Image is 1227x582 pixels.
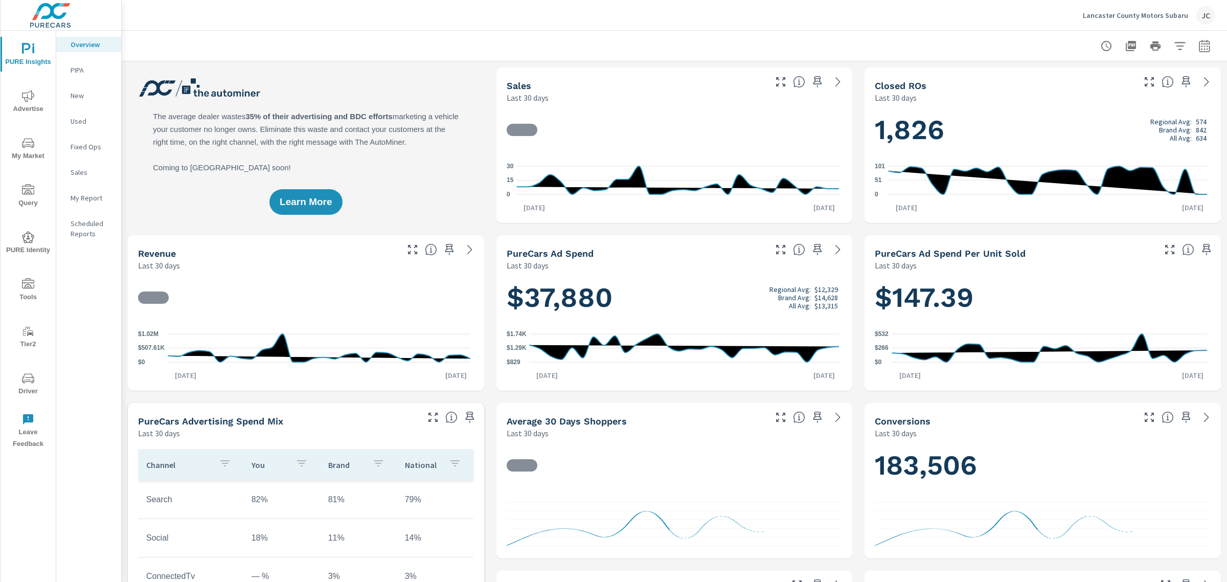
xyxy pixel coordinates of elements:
[507,345,527,352] text: $1.29K
[875,416,930,427] h5: Conversions
[441,241,458,258] span: Save this to your personalized report
[892,370,928,380] p: [DATE]
[1170,134,1192,142] p: All Avg:
[4,231,53,256] span: PURE Identity
[462,409,478,426] span: Save this to your personalized report
[56,190,121,206] div: My Report
[1121,36,1141,56] button: "Export Report to PDF"
[71,116,113,126] p: Used
[397,525,473,551] td: 14%
[56,139,121,154] div: Fixed Ops
[793,411,805,423] span: A rolling 30 day total of daily Shoppers on the dealership website, averaged over the selected da...
[4,43,53,68] span: PURE Insights
[516,203,552,213] p: [DATE]
[814,302,838,310] p: $13,315
[146,460,211,470] p: Channel
[1170,36,1190,56] button: Apply Filters
[4,184,53,209] span: Query
[138,330,158,338] text: $1.02M
[507,359,520,366] text: $829
[252,460,287,470] p: You
[1196,6,1215,25] div: JC
[875,176,882,184] text: 51
[71,218,113,239] p: Scheduled Reports
[462,241,478,258] a: See more details in report
[875,448,1211,483] h1: 183,506
[507,80,531,91] h5: Sales
[1198,241,1215,258] span: Save this to your personalized report
[875,427,917,439] p: Last 30 days
[830,74,846,90] a: See more details in report
[830,241,846,258] a: See more details in report
[1150,118,1192,126] p: Regional Avg:
[1162,76,1174,88] span: Number of Repair Orders Closed by the selected dealership group over the selected time range. [So...
[71,91,113,101] p: New
[507,416,627,427] h5: Average 30 Days Shoppers
[168,370,203,380] p: [DATE]
[4,413,53,450] span: Leave Feedback
[875,330,889,338] text: $532
[809,409,826,426] span: Save this to your personalized report
[793,243,805,256] span: Total cost of media for all PureCars channels for the selected dealership group over the selected...
[1162,241,1178,258] button: Make Fullscreen
[404,241,421,258] button: Make Fullscreen
[320,525,397,551] td: 11%
[1145,36,1166,56] button: Print Report
[56,114,121,129] div: Used
[138,248,176,259] h5: Revenue
[830,409,846,426] a: See more details in report
[71,142,113,152] p: Fixed Ops
[529,370,565,380] p: [DATE]
[507,330,527,338] text: $1.74K
[507,177,514,184] text: 15
[280,197,332,207] span: Learn More
[772,241,789,258] button: Make Fullscreen
[320,487,397,512] td: 81%
[71,65,113,75] p: PIPA
[875,359,882,366] text: $0
[138,345,165,352] text: $507.61K
[56,62,121,78] div: PIPA
[4,278,53,303] span: Tools
[1141,74,1157,90] button: Make Fullscreen
[1194,36,1215,56] button: Select Date Range
[1198,409,1215,426] a: See more details in report
[1178,409,1194,426] span: Save this to your personalized report
[809,241,826,258] span: Save this to your personalized report
[4,137,53,162] span: My Market
[875,280,1211,315] h1: $147.39
[814,285,838,294] p: $12,329
[793,76,805,88] span: Number of vehicles sold by the dealership over the selected date range. [Source: This data is sou...
[397,487,473,512] td: 79%
[772,409,789,426] button: Make Fullscreen
[56,216,121,241] div: Scheduled Reports
[875,163,885,170] text: 101
[507,248,594,259] h5: PureCars Ad Spend
[243,525,320,551] td: 18%
[507,92,549,104] p: Last 30 days
[1196,118,1207,126] p: 574
[1159,126,1192,134] p: Brand Avg:
[71,193,113,203] p: My Report
[56,165,121,180] div: Sales
[875,80,926,91] h5: Closed ROs
[1196,126,1207,134] p: 842
[138,427,180,439] p: Last 30 days
[438,370,474,380] p: [DATE]
[138,259,180,272] p: Last 30 days
[507,191,510,198] text: 0
[1198,74,1215,90] a: See more details in report
[1141,409,1157,426] button: Make Fullscreen
[875,113,1211,147] h1: 1,826
[875,191,878,198] text: 0
[71,167,113,177] p: Sales
[445,411,458,423] span: This table looks at how you compare to the amount of budget you spend per channel as opposed to y...
[1175,203,1211,213] p: [DATE]
[71,39,113,50] p: Overview
[138,525,243,551] td: Social
[425,243,437,256] span: Total sales revenue over the selected date range. [Source: This data is sourced from the dealer’s...
[507,259,549,272] p: Last 30 days
[814,294,838,302] p: $14,628
[789,302,811,310] p: All Avg:
[1196,134,1207,142] p: 634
